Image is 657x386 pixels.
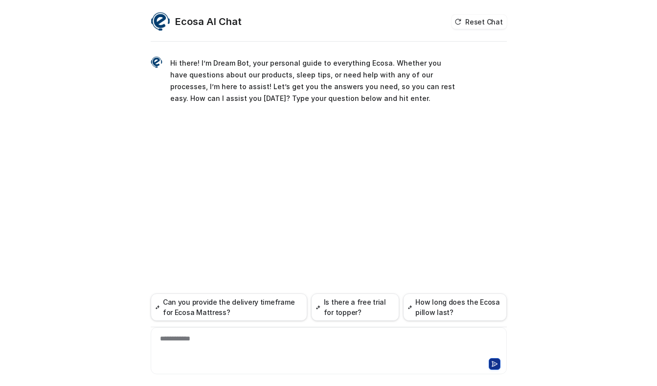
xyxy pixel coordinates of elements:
[151,56,162,68] img: Widget
[151,293,308,321] button: Can you provide the delivery timeframe for Ecosa Mattress?
[170,57,456,104] p: Hi there! I’m Dream Bot, your personal guide to everything Ecosa. Whether you have questions abou...
[175,15,242,28] h2: Ecosa AI Chat
[452,15,506,29] button: Reset Chat
[311,293,399,321] button: Is there a free trial for topper?
[403,293,507,321] button: How long does the Ecosa pillow last?
[151,12,170,31] img: Widget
